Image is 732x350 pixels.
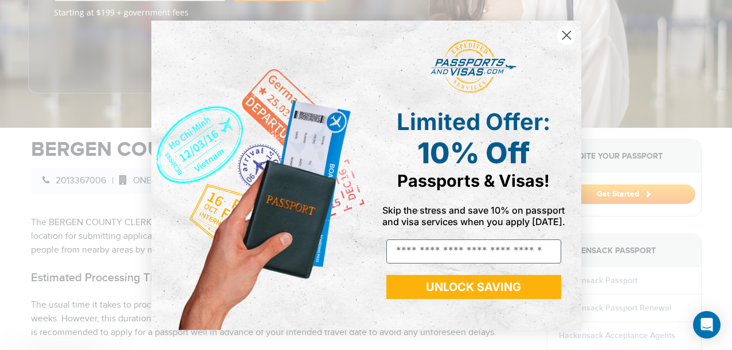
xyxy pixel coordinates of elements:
img: de9cda0d-0715-46ca-9a25-073762a91ba7.png [151,21,366,330]
img: passports and visas [430,40,516,93]
button: Close dialog [557,25,577,45]
span: 10% Off [417,136,530,170]
span: Limited Offer: [397,108,550,136]
div: Open Intercom Messenger [693,311,721,339]
button: UNLOCK SAVING [386,275,561,299]
span: Passports & Visas! [397,171,550,191]
span: Skip the stress and save 10% on passport and visa services when you apply [DATE]. [382,205,565,227]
